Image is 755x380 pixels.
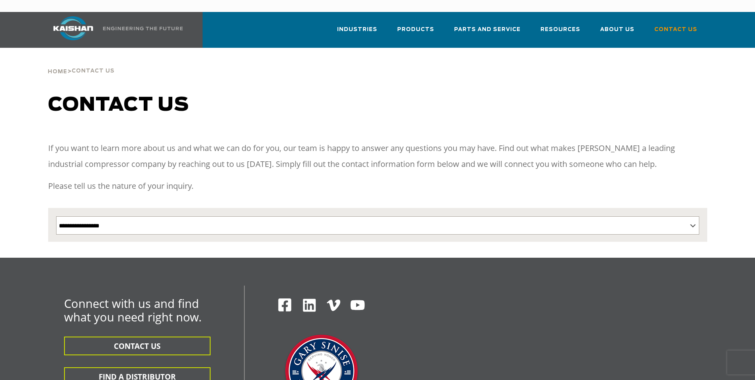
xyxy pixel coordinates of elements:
a: Parts and Service [454,19,521,46]
a: Industries [337,19,377,46]
img: Facebook [277,298,292,312]
img: kaishan logo [43,16,103,40]
span: Home [48,69,67,74]
span: Parts and Service [454,25,521,34]
span: Resources [540,25,580,34]
span: Industries [337,25,377,34]
a: Home [48,68,67,75]
span: Contact Us [654,25,697,34]
span: Products [397,25,434,34]
p: If you want to learn more about us and what we can do for you, our team is happy to answer any qu... [48,140,707,172]
a: Products [397,19,434,46]
button: CONTACT US [64,337,211,355]
span: About Us [600,25,634,34]
img: Linkedin [302,298,317,313]
span: Contact us [48,96,189,115]
img: Vimeo [327,300,340,311]
span: Connect with us and find what you need right now. [64,296,202,325]
a: Resources [540,19,580,46]
span: Contact Us [72,69,115,74]
a: Contact Us [654,19,697,46]
div: > [48,48,115,78]
a: Kaishan USA [43,12,184,48]
img: Engineering the future [103,27,183,30]
a: About Us [600,19,634,46]
p: Please tell us the nature of your inquiry. [48,178,707,194]
img: Youtube [350,298,365,313]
